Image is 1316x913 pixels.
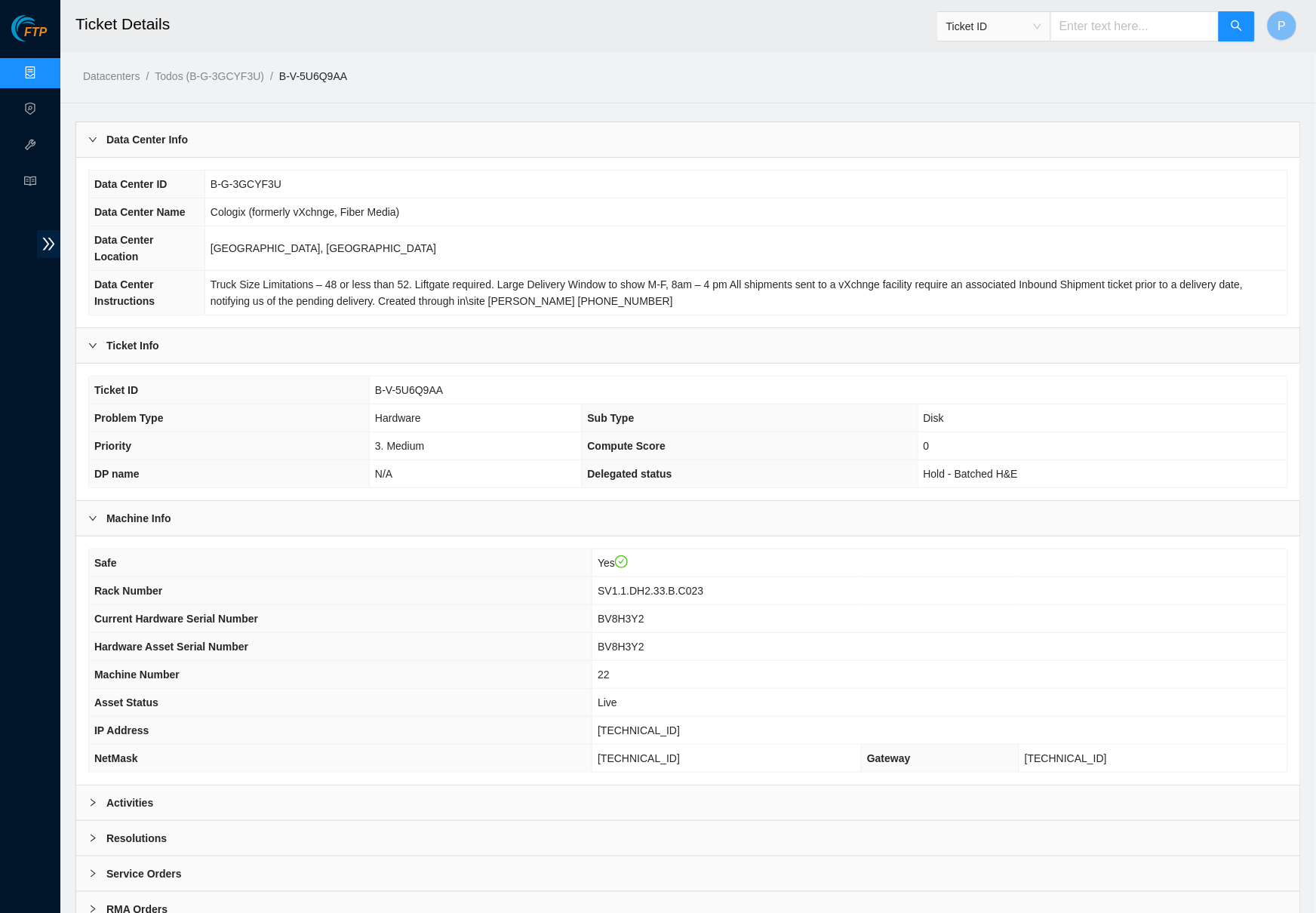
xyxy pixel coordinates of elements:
[94,641,248,653] span: Hardware Asset Serial Number
[598,724,680,736] span: [TECHNICAL_ID]
[88,834,97,843] span: right
[1219,11,1255,41] button: search
[106,337,159,354] b: Ticket Info
[94,669,180,681] span: Machine Number
[94,206,186,218] span: Data Center Name
[924,440,930,452] span: 0
[155,70,264,82] a: Todos (B-G-3GCYF3U)
[211,178,281,190] span: B-G-3GCYF3U
[615,555,629,569] span: check-circle
[83,70,140,82] a: Datacenters
[146,70,149,82] span: /
[94,752,138,764] span: NetMask
[37,230,60,258] span: double-right
[88,798,97,807] span: right
[1025,752,1107,764] span: [TECHNICAL_ID]
[88,135,97,144] span: right
[76,785,1300,820] div: Activities
[94,384,138,396] span: Ticket ID
[375,412,421,424] span: Hardware
[924,468,1018,480] span: Hold - Batched H&E
[94,234,154,263] span: Data Center Location
[88,341,97,350] span: right
[1267,11,1297,41] button: P
[598,613,644,625] span: BV8H3Y2
[598,669,610,681] span: 22
[94,468,140,480] span: DP name
[88,869,97,878] span: right
[76,328,1300,363] div: Ticket Info
[88,514,97,523] span: right
[211,242,436,254] span: [GEOGRAPHIC_DATA], [GEOGRAPHIC_DATA]
[76,821,1300,856] div: Resolutions
[588,468,672,480] span: Delegated status
[1231,20,1243,34] span: search
[11,27,47,47] a: Akamai TechnologiesFTP
[867,752,911,764] span: Gateway
[588,412,635,424] span: Sub Type
[1278,17,1287,35] span: P
[1050,11,1219,41] input: Enter text here...
[94,412,164,424] span: Problem Type
[106,865,182,882] b: Service Orders
[598,585,703,597] span: SV1.1.DH2.33.B.C023
[76,856,1300,891] div: Service Orders
[76,501,1300,536] div: Machine Info
[375,468,392,480] span: N/A
[94,696,158,709] span: Asset Status
[946,15,1041,38] span: Ticket ID
[24,26,47,40] span: FTP
[106,795,153,811] b: Activities
[598,752,680,764] span: [TECHNICAL_ID]
[211,206,400,218] span: Cologix (formerly vXchnge, Fiber Media)
[94,724,149,736] span: IP Address
[211,278,1243,307] span: Truck Size Limitations – 48 or less than 52. Liftgate required. Large Delivery Window to show M-F...
[598,641,644,653] span: BV8H3Y2
[94,557,117,569] span: Safe
[598,557,628,569] span: Yes
[106,131,188,148] b: Data Center Info
[94,585,162,597] span: Rack Number
[94,440,131,452] span: Priority
[106,830,167,847] b: Resolutions
[76,122,1300,157] div: Data Center Info
[598,696,617,709] span: Live
[94,178,167,190] span: Data Center ID
[94,278,155,307] span: Data Center Instructions
[11,15,76,41] img: Akamai Technologies
[279,70,347,82] a: B-V-5U6Q9AA
[588,440,666,452] span: Compute Score
[106,510,171,527] b: Machine Info
[375,440,424,452] span: 3. Medium
[924,412,944,424] span: Disk
[94,613,258,625] span: Current Hardware Serial Number
[270,70,273,82] span: /
[375,384,443,396] span: B-V-5U6Q9AA
[24,168,36,198] span: read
